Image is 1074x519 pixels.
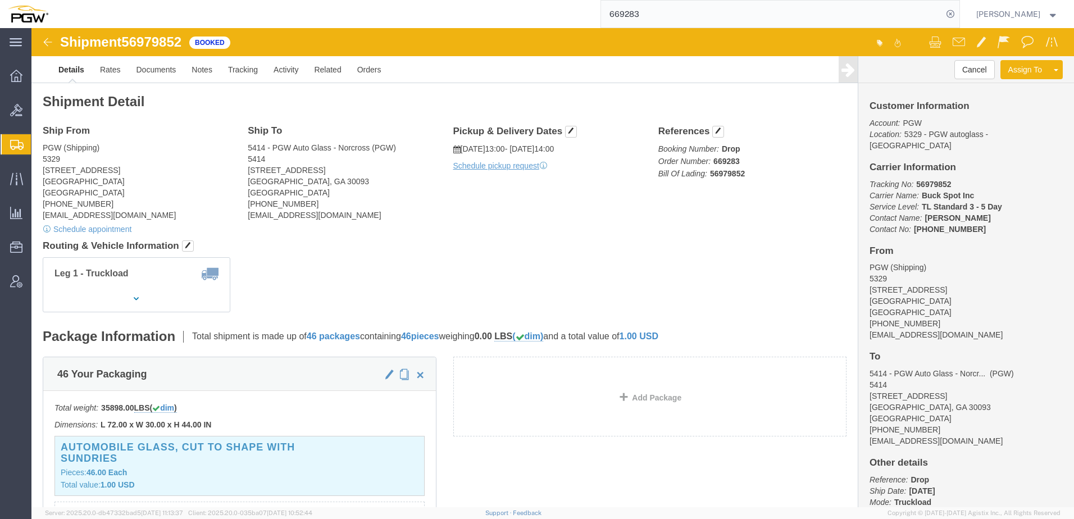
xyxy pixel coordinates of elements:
[188,509,312,516] span: Client: 2025.20.0-035ba07
[45,509,183,516] span: Server: 2025.20.0-db47332bad5
[31,28,1074,507] iframe: FS Legacy Container
[601,1,943,28] input: Search for shipment number, reference number
[976,7,1059,21] button: [PERSON_NAME]
[485,509,513,516] a: Support
[888,508,1061,518] span: Copyright © [DATE]-[DATE] Agistix Inc., All Rights Reserved
[141,509,183,516] span: [DATE] 11:13:37
[976,8,1040,20] span: Amber Hickey
[513,509,541,516] a: Feedback
[267,509,312,516] span: [DATE] 10:52:44
[8,6,48,22] img: logo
